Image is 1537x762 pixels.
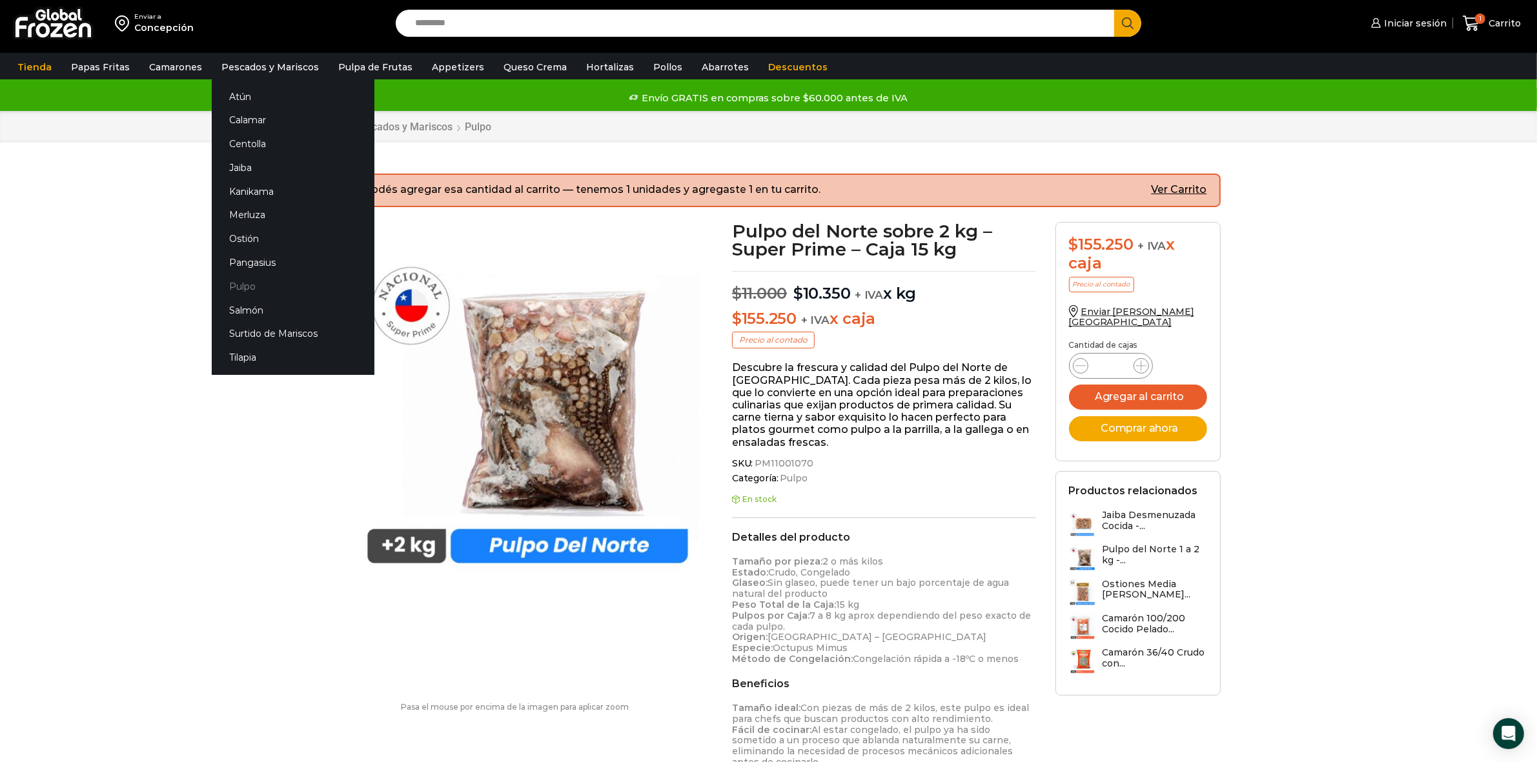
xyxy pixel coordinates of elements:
span: Categoría: [732,473,1036,484]
a: Tilapia [212,346,374,370]
span: + IVA [855,288,883,301]
button: Agregar al carrito [1069,385,1207,410]
strong: Tamaño ideal: [732,702,800,714]
p: Precio al contado [732,332,815,348]
a: Camarón 100/200 Cocido Pelado... [1069,613,1207,641]
h2: Detalles del producto [732,531,1036,543]
p: Precio al contado [1069,277,1134,292]
nav: Breadcrumb [317,121,493,133]
strong: Tamaño por pieza: [732,556,822,567]
a: Iniciar sesión [1368,10,1447,36]
a: Kanikama [212,179,374,203]
h3: Jaiba Desmenuzada Cocida -... [1103,510,1207,532]
div: Enviar a [134,12,194,21]
p: x caja [732,310,1036,328]
a: Pulpo del Norte 1 a 2 kg -... [1069,544,1207,572]
strong: Estado: [732,566,768,578]
span: $ [1069,235,1079,254]
a: Pescados y Mariscos [215,55,325,79]
a: Surtido de Mariscos [212,322,374,346]
li: No podés agregar esa cantidad al carrito — tenemos 1 unidades y agregaste 1 en tu carrito. [347,183,1207,197]
a: Abarrotes [695,55,755,79]
a: Atún [212,85,374,108]
h3: Pulpo del Norte 1 a 2 kg -... [1103,544,1207,566]
input: Product quantity [1099,357,1123,375]
h3: Camarón 36/40 Crudo con... [1103,647,1207,669]
a: Tienda [11,55,58,79]
bdi: 155.250 [1069,235,1134,254]
bdi: 155.250 [732,309,797,328]
span: Iniciar sesión [1381,17,1447,30]
p: x kg [732,271,1036,303]
button: Search button [1114,10,1141,37]
a: Ostiones Media [PERSON_NAME]... [1069,579,1207,607]
strong: Peso Total de la Caja: [732,599,836,610]
a: Appetizers [425,55,491,79]
span: 1 [1475,14,1485,24]
a: Enviar [PERSON_NAME][GEOGRAPHIC_DATA] [1069,306,1194,328]
strong: Origen: [732,631,768,643]
bdi: 10.350 [793,284,850,303]
h2: Productos relacionados [1069,485,1198,497]
p: 2 o más kilos Crudo, Congelado Sin glaseo, puede tener un bajo porcentaje de agua natural del pro... [732,556,1036,665]
strong: Glaseo: [732,577,768,588]
h3: Camarón 100/200 Cocido Pelado... [1103,613,1207,635]
span: + IVA [1137,239,1166,252]
p: Cantidad de cajas [1069,341,1207,350]
a: Camarones [143,55,209,79]
a: Pulpo [212,274,374,298]
a: Descuentos [762,55,834,79]
div: x caja [1069,236,1207,273]
strong: Pulpos por Caja: [732,610,809,621]
p: Pasa el mouse por encima de la imagen para aplicar zoom [317,703,713,712]
strong: Método de Congelación: [732,653,853,665]
h1: Pulpo del Norte sobre 2 kg – Super Prime – Caja 15 kg [732,222,1036,258]
p: En stock [732,495,1036,504]
a: Pescados y Mariscos [354,121,454,133]
a: Queso Crema [497,55,573,79]
h2: Beneficios [732,677,1036,690]
a: Pulpo [779,473,808,484]
button: Comprar ahora [1069,416,1207,441]
img: address-field-icon.svg [115,12,134,34]
span: SKU: [732,458,1036,469]
span: $ [793,284,803,303]
div: Concepción [134,21,194,34]
h3: Ostiones Media [PERSON_NAME]... [1103,579,1207,601]
a: Centolla [212,132,374,156]
a: Salmón [212,298,374,322]
span: $ [732,284,742,303]
a: Papas Fritas [65,55,136,79]
a: Pangasius [212,251,374,275]
span: $ [732,309,742,328]
a: Jaiba [212,155,374,179]
a: Merluza [212,203,374,227]
span: + IVA [801,314,830,326]
p: Descubre la frescura y calidad del Pulpo del Norte de [GEOGRAPHIC_DATA]. Cada pieza pesa más de 2... [732,361,1036,448]
a: Hortalizas [580,55,640,79]
a: Jaiba Desmenuzada Cocida -... [1069,510,1207,537]
a: Pollos [647,55,689,79]
a: Ver carrito [1151,183,1206,197]
a: Ostión [212,227,374,251]
a: 1 Carrito [1460,8,1524,39]
div: Open Intercom Messenger [1493,718,1524,749]
a: Pulpa de Frutas [332,55,419,79]
span: Carrito [1485,17,1521,30]
span: PM11001070 [753,458,813,469]
strong: Fácil de cocinar: [732,724,811,736]
a: Camarón 36/40 Crudo con... [1069,647,1207,675]
strong: Especie: [732,642,773,654]
a: Pulpo [465,121,493,133]
a: Calamar [212,108,374,132]
bdi: 11.000 [732,284,787,303]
